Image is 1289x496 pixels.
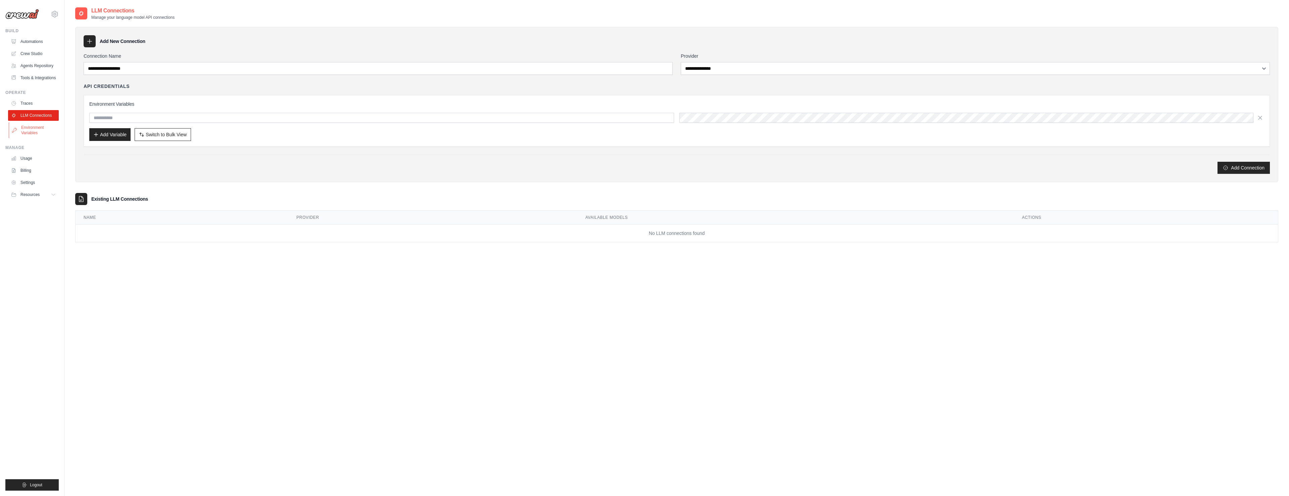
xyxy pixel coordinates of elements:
a: Agents Repository [8,60,59,71]
h2: LLM Connections [91,7,175,15]
span: Logout [30,482,42,488]
th: Name [76,211,288,225]
h3: Existing LLM Connections [91,196,148,202]
button: Add Connection [1218,162,1270,174]
span: Switch to Bulk View [146,131,187,138]
img: Logo [5,9,39,19]
label: Connection Name [84,53,673,59]
th: Actions [1014,211,1278,225]
button: Resources [8,189,59,200]
button: Switch to Bulk View [135,128,191,141]
a: LLM Connections [8,110,59,121]
button: Add Variable [89,128,131,141]
div: Operate [5,90,59,95]
td: No LLM connections found [76,225,1278,242]
h3: Environment Variables [89,101,1264,107]
div: Build [5,28,59,34]
a: Settings [8,177,59,188]
a: Billing [8,165,59,176]
a: Usage [8,153,59,164]
th: Available Models [577,211,1014,225]
th: Provider [288,211,577,225]
a: Automations [8,36,59,47]
div: Manage [5,145,59,150]
button: Logout [5,479,59,491]
h4: API Credentials [84,83,130,90]
label: Provider [681,53,1270,59]
a: Environment Variables [9,122,59,138]
a: Tools & Integrations [8,72,59,83]
a: Traces [8,98,59,109]
span: Resources [20,192,40,197]
h3: Add New Connection [100,38,145,45]
p: Manage your language model API connections [91,15,175,20]
a: Crew Studio [8,48,59,59]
